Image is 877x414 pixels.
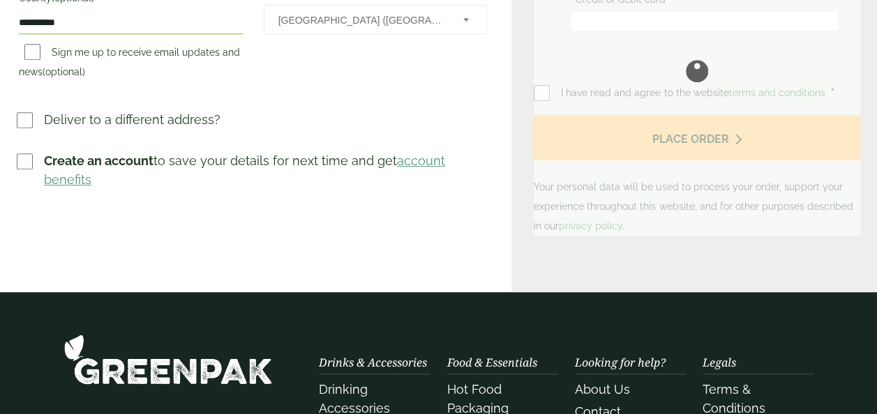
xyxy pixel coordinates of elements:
[264,5,488,34] span: Country/Region
[43,66,85,77] span: (optional)
[44,110,220,129] p: Deliver to a different address?
[44,153,153,168] strong: Create an account
[24,44,40,60] input: Sign me up to receive email updates and news(optional)
[44,151,489,189] p: to save your details for next time and get
[575,382,630,397] a: About Us
[44,153,445,187] a: account benefits
[278,6,445,35] span: United Kingdom (UK)
[63,334,273,385] img: GreenPak Supplies
[19,47,240,82] label: Sign me up to receive email updates and news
